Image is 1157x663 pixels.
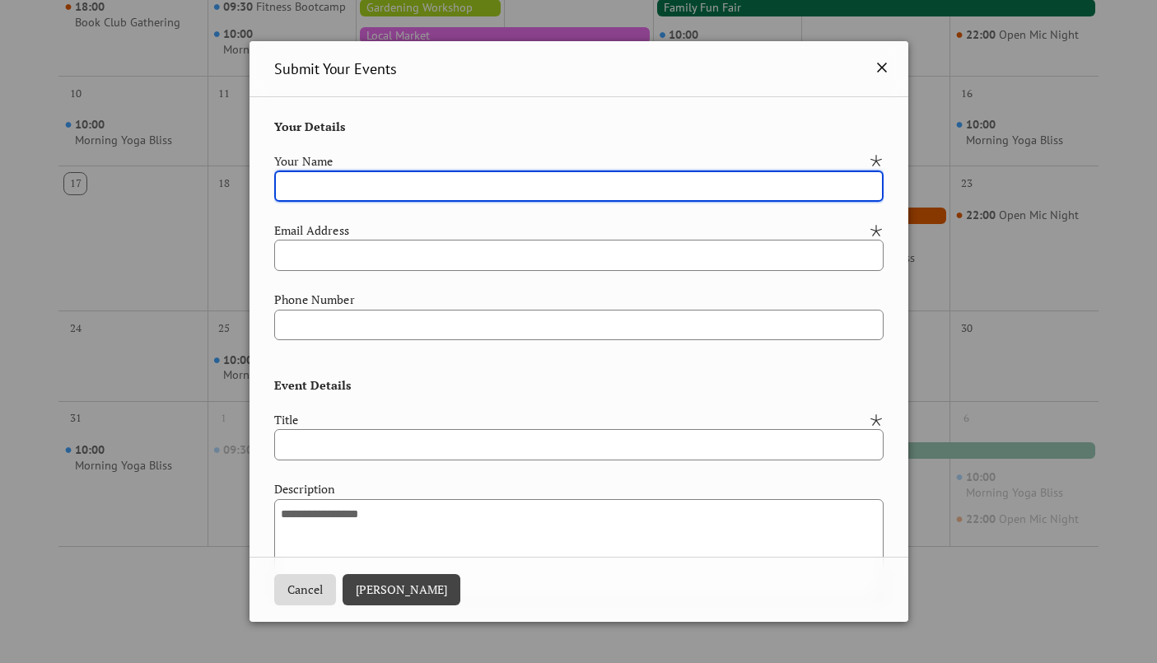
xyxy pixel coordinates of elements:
[274,360,352,395] span: Event Details
[274,118,346,136] span: Your Details
[274,291,880,309] div: Phone Number
[274,58,397,80] span: Submit Your Events
[274,411,865,429] div: Title
[274,222,865,240] div: Email Address
[274,152,865,170] div: Your Name
[274,574,336,605] button: Cancel
[274,480,880,498] div: Description
[343,574,460,605] button: [PERSON_NAME]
